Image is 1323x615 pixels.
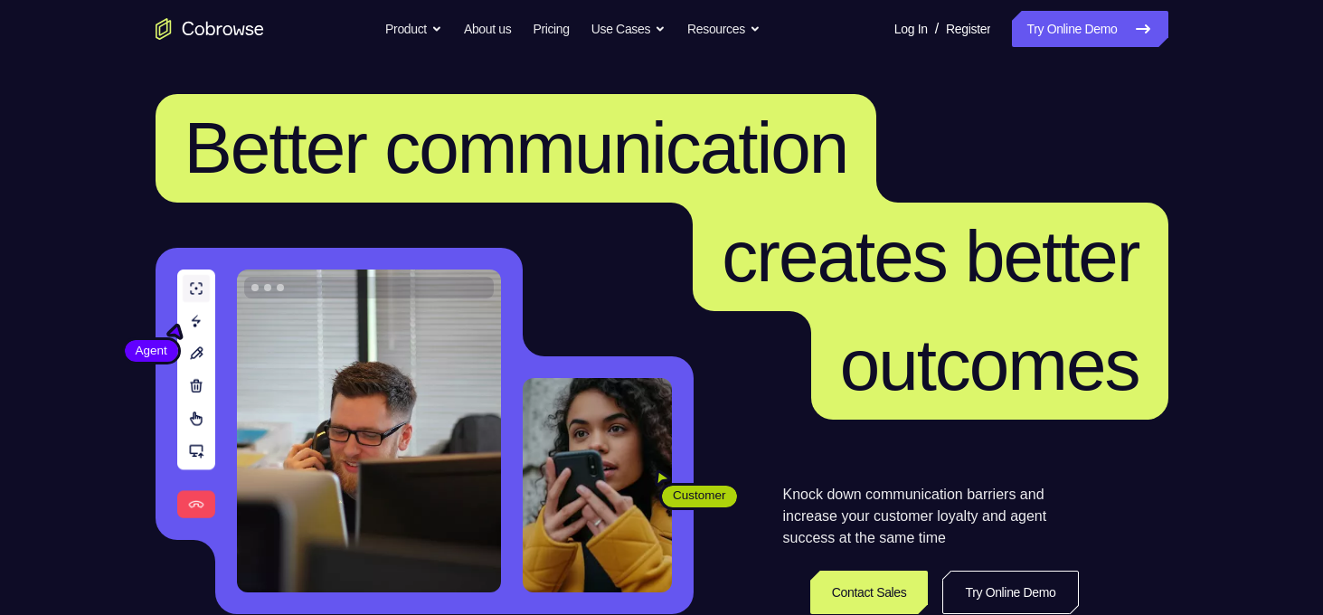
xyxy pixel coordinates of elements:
[810,571,929,614] a: Contact Sales
[523,378,672,592] img: A customer holding their phone
[591,11,666,47] button: Use Cases
[464,11,511,47] a: About us
[533,11,569,47] a: Pricing
[687,11,761,47] button: Resources
[722,216,1139,297] span: creates better
[935,18,939,40] span: /
[385,11,442,47] button: Product
[1012,11,1167,47] a: Try Online Demo
[946,11,990,47] a: Register
[783,484,1079,549] p: Knock down communication barriers and increase your customer loyalty and agent success at the sam...
[840,325,1139,405] span: outcomes
[942,571,1078,614] a: Try Online Demo
[894,11,928,47] a: Log In
[237,270,501,592] img: A customer support agent talking on the phone
[156,18,264,40] a: Go to the home page
[184,108,848,188] span: Better communication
